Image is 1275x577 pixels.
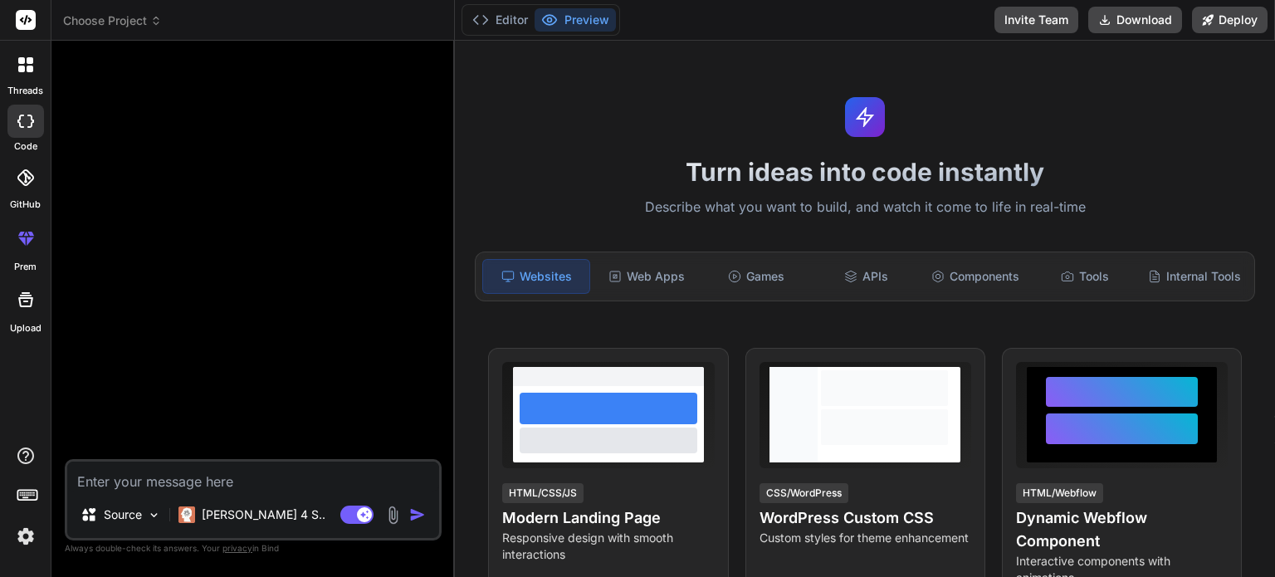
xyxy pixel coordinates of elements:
[104,506,142,523] p: Source
[760,530,971,546] p: Custom styles for theme enhancement
[10,198,41,212] label: GitHub
[202,506,325,523] p: [PERSON_NAME] 4 S..
[1032,259,1138,294] div: Tools
[222,543,252,553] span: privacy
[466,8,535,32] button: Editor
[1016,483,1103,503] div: HTML/Webflow
[994,7,1078,33] button: Invite Team
[14,139,37,154] label: code
[703,259,809,294] div: Games
[147,508,161,522] img: Pick Models
[594,259,700,294] div: Web Apps
[465,197,1265,218] p: Describe what you want to build, and watch it come to life in real-time
[760,483,848,503] div: CSS/WordPress
[502,530,714,563] p: Responsive design with smooth interactions
[383,506,403,525] img: attachment
[409,506,426,523] img: icon
[813,259,919,294] div: APIs
[14,260,37,274] label: prem
[1141,259,1248,294] div: Internal Tools
[1088,7,1182,33] button: Download
[178,506,195,523] img: Claude 4 Sonnet
[12,522,40,550] img: settings
[10,321,42,335] label: Upload
[63,12,162,29] span: Choose Project
[535,8,616,32] button: Preview
[1016,506,1228,553] h4: Dynamic Webflow Component
[922,259,1028,294] div: Components
[482,259,590,294] div: Websites
[502,483,584,503] div: HTML/CSS/JS
[7,84,43,98] label: threads
[760,506,971,530] h4: WordPress Custom CSS
[65,540,442,556] p: Always double-check its answers. Your in Bind
[465,157,1265,187] h1: Turn ideas into code instantly
[1192,7,1268,33] button: Deploy
[502,506,714,530] h4: Modern Landing Page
